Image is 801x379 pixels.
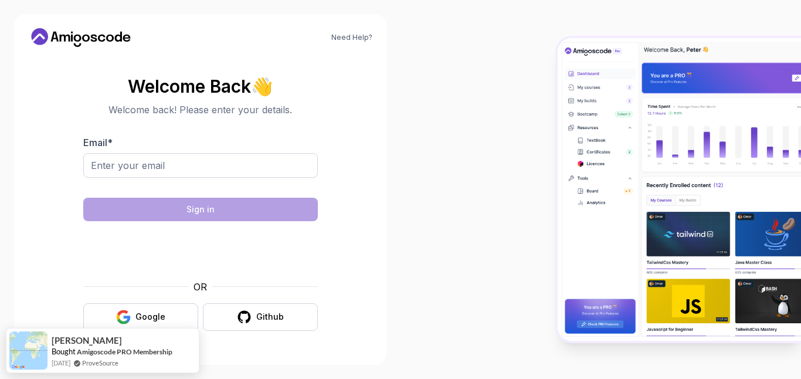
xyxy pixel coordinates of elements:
a: ProveSource [82,358,118,368]
span: 👋 [251,77,273,96]
img: Amigoscode Dashboard [558,38,801,341]
button: Sign in [83,198,318,221]
img: provesource social proof notification image [9,331,47,370]
a: Need Help? [331,33,372,42]
a: Home link [28,28,134,47]
p: OR [194,280,207,294]
div: Google [135,311,165,323]
div: Sign in [186,204,215,215]
button: Google [83,303,198,331]
button: Github [203,303,318,331]
span: [DATE] [52,358,70,368]
span: [PERSON_NAME] [52,336,122,346]
label: Email * [83,137,113,148]
a: Amigoscode PRO Membership [77,347,172,356]
h2: Welcome Back [83,77,318,96]
div: Github [256,311,284,323]
iframe: Widget containing checkbox for hCaptcha security challenge [112,228,289,273]
p: Welcome back! Please enter your details. [83,103,318,117]
input: Enter your email [83,153,318,178]
span: Bought [52,347,76,356]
